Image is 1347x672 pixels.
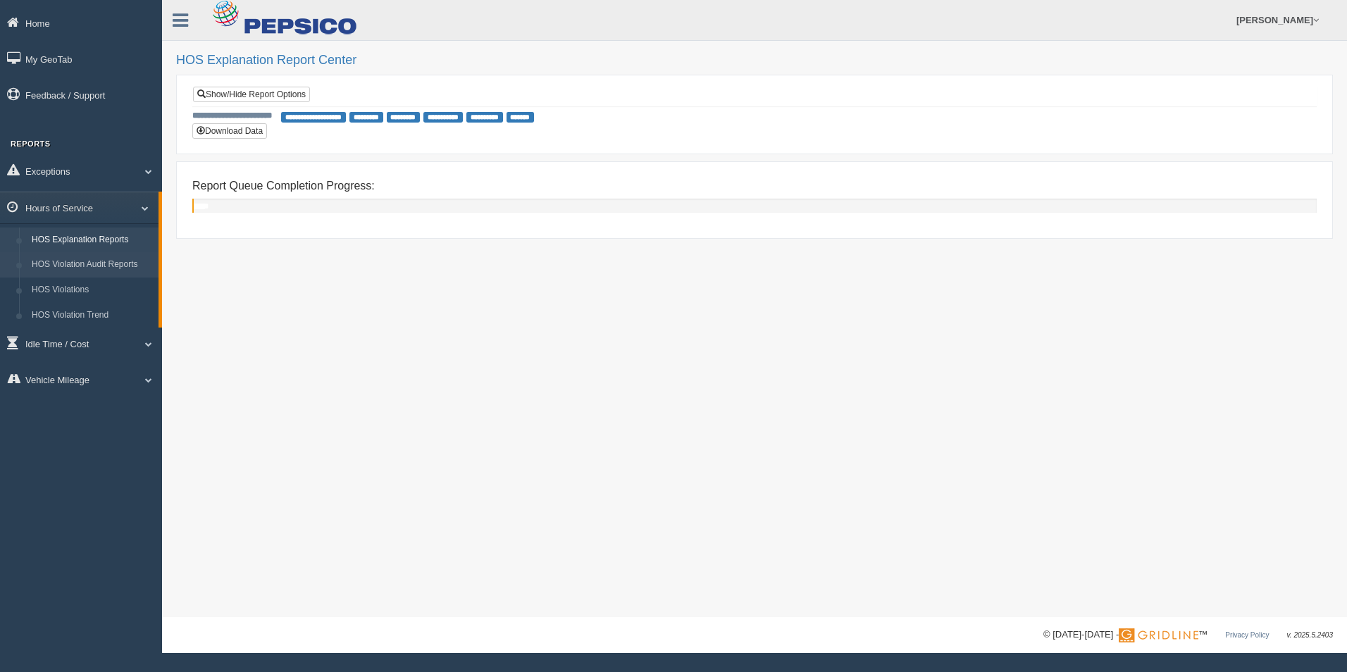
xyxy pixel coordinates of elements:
a: HOS Explanation Reports [25,228,159,253]
a: HOS Violations [25,278,159,303]
a: HOS Violation Audit Reports [25,252,159,278]
h4: Report Queue Completion Progress: [192,180,1317,192]
a: HOS Violation Trend [25,303,159,328]
img: Gridline [1119,628,1198,642]
a: Privacy Policy [1225,631,1269,639]
span: v. 2025.5.2403 [1287,631,1333,639]
h2: HOS Explanation Report Center [176,54,1333,68]
button: Download Data [192,123,267,139]
a: Show/Hide Report Options [193,87,310,102]
div: © [DATE]-[DATE] - ™ [1043,628,1333,642]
